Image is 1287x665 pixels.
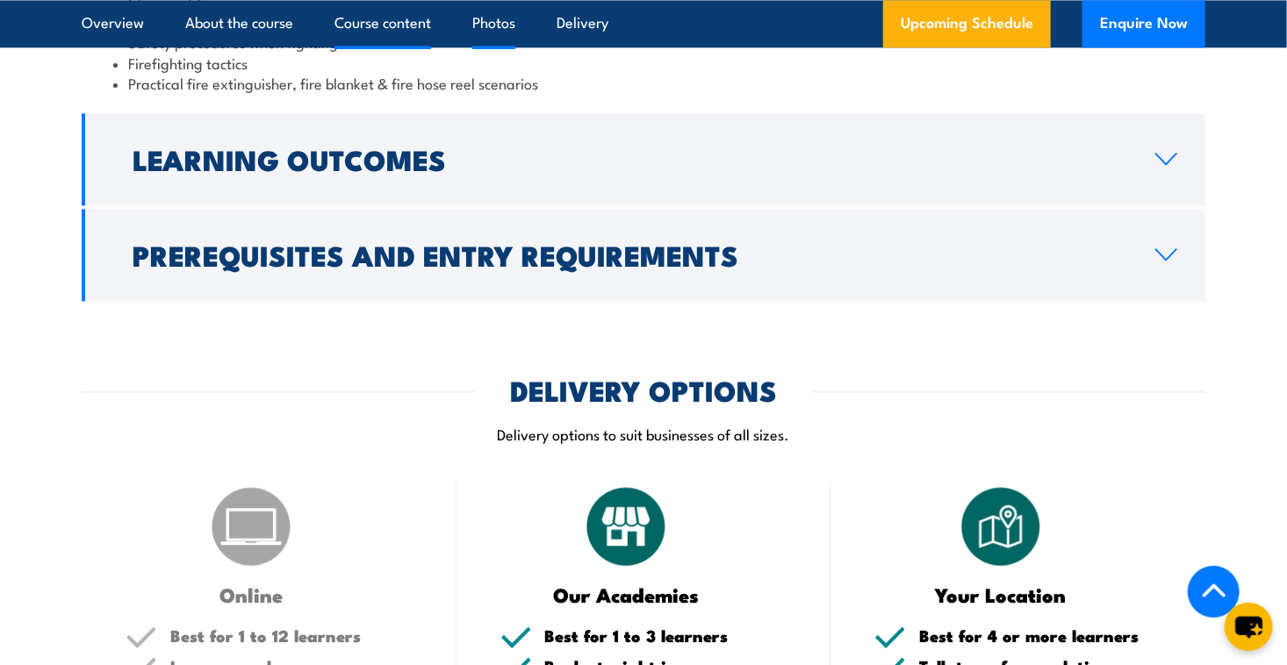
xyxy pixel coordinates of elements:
[133,242,1127,267] h2: Prerequisites and Entry Requirements
[82,424,1205,444] p: Delivery options to suit businesses of all sizes.
[170,627,413,644] h5: Best for 1 to 12 learners
[82,209,1205,301] a: Prerequisites and Entry Requirements
[133,147,1127,171] h2: Learning Outcomes
[113,73,1174,93] li: Practical fire extinguisher, fire blanket & fire hose reel scenarios
[510,377,777,402] h2: DELIVERY OPTIONS
[126,584,377,604] h3: Online
[874,584,1126,604] h3: Your Location
[113,53,1174,73] li: Firefighting tactics
[545,627,787,644] h5: Best for 1 to 3 learners
[500,584,752,604] h3: Our Academies
[82,113,1205,205] a: Learning Outcomes
[1225,603,1273,651] button: chat-button
[919,627,1161,644] h5: Best for 4 or more learners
